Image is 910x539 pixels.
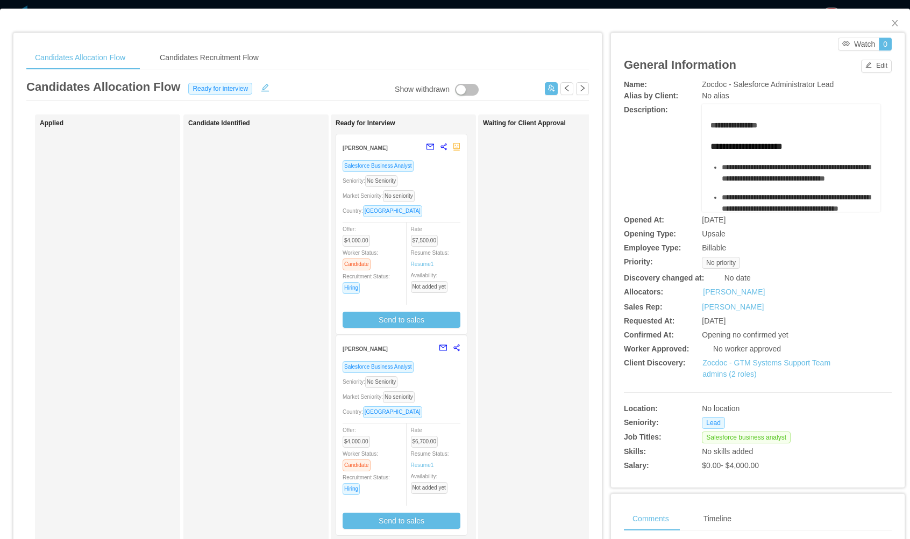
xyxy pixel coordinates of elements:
[703,286,765,298] a: [PERSON_NAME]
[702,257,740,269] span: No priority
[411,281,447,293] span: Not added yet
[343,427,374,444] span: Offer:
[421,139,435,156] button: mail
[411,250,449,267] span: Resume Status:
[343,235,370,247] span: $4,000.00
[624,243,681,252] b: Employee Type:
[40,119,190,127] h1: Applied
[879,38,892,51] button: 0
[343,160,414,172] span: Salesforce Business Analyst
[343,361,414,373] span: Salesforce Business Analyst
[343,258,371,270] span: Candidate
[336,119,486,127] h1: Ready for Interview
[880,9,910,39] button: Close
[363,406,422,418] span: [GEOGRAPHIC_DATA]
[702,80,834,89] span: Zocdoc - Salesforce Administrator Lead
[411,473,452,491] span: Availability:
[702,330,788,339] span: Opening no confirmed yet
[624,507,678,531] div: Comments
[343,409,426,415] span: Country:
[624,330,674,339] b: Confirmed At:
[343,145,388,151] strong: [PERSON_NAME]
[188,119,339,127] h1: Candidate Identified
[411,272,452,290] span: Availability:
[411,235,438,247] span: $7,500.00
[624,317,674,325] b: Requested At:
[343,193,419,199] span: Market Seniority:
[702,243,726,252] span: Billable
[343,208,426,214] span: Country:
[151,46,267,70] div: Candidates Recruitment Flow
[576,82,589,95] button: icon: right
[411,482,447,494] span: Not added yet
[343,178,402,184] span: Seniority:
[411,461,434,469] a: Resume1
[26,78,180,96] article: Candidates Allocation Flow
[365,376,397,388] span: No Seniority
[624,91,678,100] b: Alias by Client:
[440,143,447,150] span: share-alt
[453,143,460,150] span: robot
[713,344,781,353] span: No worker approved
[545,82,558,95] button: icon: usergroup-add
[453,344,460,351] span: share-alt
[343,282,360,294] span: Hiring
[702,447,753,456] span: No skills added
[343,226,374,243] span: Offer:
[343,250,378,267] span: Worker Status:
[343,379,402,385] span: Seniority:
[702,229,726,238] span: Upsale
[702,317,726,325] span: [DATE]
[560,82,573,95] button: icon: left
[702,303,764,311] a: [PERSON_NAME]
[411,436,438,448] span: $6,700.00
[702,215,726,224] span: [DATE]
[411,260,434,268] a: Resume1
[624,358,685,367] b: Client Discovery:
[624,433,662,441] b: Job Titles:
[26,46,134,70] div: Candidates Allocation Flow
[624,303,663,311] b: Sales Rep:
[343,451,378,468] span: Worker Status:
[624,257,653,266] b: Priority:
[702,104,880,212] div: rdw-wrapper
[702,432,791,443] span: Salesforce business analyst
[624,447,646,456] b: Skills:
[343,459,371,471] span: Candidate
[838,38,879,51] button: icon: eyeWatch
[695,507,740,531] div: Timeline
[343,513,460,529] button: Send to sales
[433,340,447,357] button: mail
[624,288,663,296] b: Allocators:
[411,427,443,444] span: Rate
[624,344,689,353] b: Worker Approved:
[891,19,899,27] i: icon: close
[624,461,649,470] b: Salary:
[343,346,388,352] strong: [PERSON_NAME]
[861,60,892,73] button: icon: editEdit
[724,274,751,282] span: No date
[624,404,658,413] b: Location:
[624,215,664,224] b: Opened At:
[383,190,415,202] span: No seniority
[395,84,450,96] div: Show withdrawn
[343,394,419,400] span: Market Seniority:
[624,105,668,114] b: Description:
[343,475,390,492] span: Recruitment Status:
[702,91,729,100] span: No alias
[624,80,647,89] b: Name:
[702,358,830,378] a: Zocdoc - GTM Systems Support Team admins (2 roles)
[624,418,659,427] b: Seniority:
[411,451,449,468] span: Resume Status:
[624,56,736,74] article: General Information
[343,483,360,495] span: Hiring
[710,120,872,227] div: rdw-editor
[343,436,370,448] span: $4,000.00
[411,226,443,243] span: Rate
[483,119,634,127] h1: Waiting for Client Approval
[702,417,725,429] span: Lead
[363,205,422,217] span: [GEOGRAPHIC_DATA]
[702,403,836,414] div: No location
[383,391,415,403] span: No seniority
[624,274,704,282] b: Discovery changed at:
